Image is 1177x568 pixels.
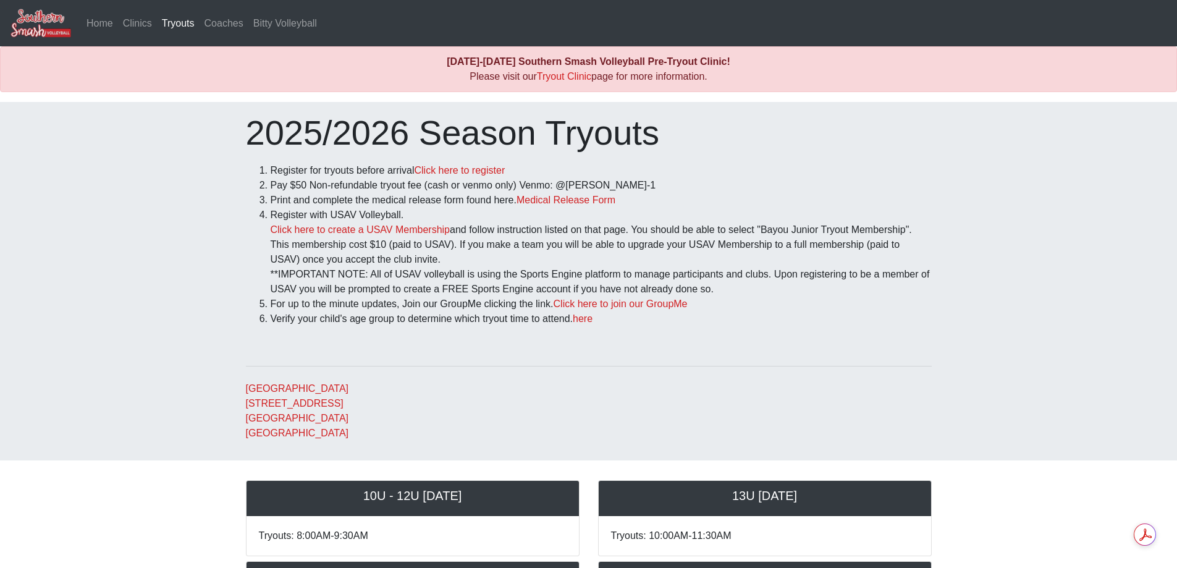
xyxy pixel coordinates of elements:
a: Click here to create a USAV Membership [271,224,450,235]
h5: 10U - 12U [DATE] [259,488,567,503]
b: [DATE]-[DATE] Southern Smash Volleyball Pre-Tryout Clinic! [447,56,730,67]
img: Southern Smash Volleyball [10,8,72,38]
a: Tryout Clinic [537,71,591,82]
a: [GEOGRAPHIC_DATA][STREET_ADDRESS][GEOGRAPHIC_DATA][GEOGRAPHIC_DATA] [246,383,349,438]
a: Click here to join our GroupMe [554,299,688,309]
a: Click here to register [414,165,505,176]
p: Tryouts: 8:00AM-9:30AM [259,528,567,543]
li: Print and complete the medical release form found here. [271,193,932,208]
a: Bitty Volleyball [248,11,322,36]
h5: 13U [DATE] [611,488,919,503]
a: here [573,313,593,324]
li: For up to the minute updates, Join our GroupMe clicking the link. [271,297,932,312]
a: Home [82,11,118,36]
a: Coaches [200,11,248,36]
li: Register for tryouts before arrival [271,163,932,178]
p: Tryouts: 10:00AM-11:30AM [611,528,919,543]
a: Medical Release Form [517,195,615,205]
a: Clinics [118,11,157,36]
a: Tryouts [157,11,200,36]
li: Pay $50 Non-refundable tryout fee (cash or venmo only) Venmo: @[PERSON_NAME]-1 [271,178,932,193]
h1: 2025/2026 Season Tryouts [246,112,932,153]
li: Verify your child's age group to determine which tryout time to attend. [271,312,932,326]
li: Register with USAV Volleyball. and follow instruction listed on that page. You should be able to ... [271,208,932,297]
